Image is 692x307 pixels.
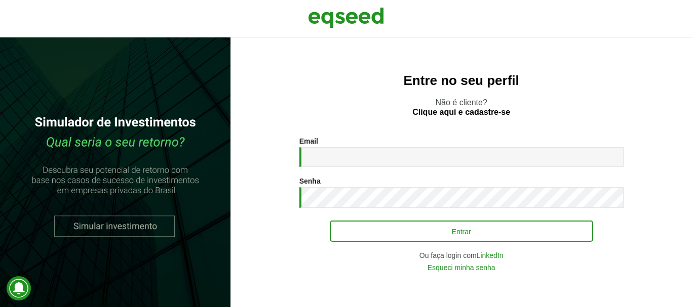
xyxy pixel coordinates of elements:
[477,252,504,259] a: LinkedIn
[251,98,672,117] p: Não é cliente?
[299,138,318,145] label: Email
[330,221,593,242] button: Entrar
[299,252,624,259] div: Ou faça login com
[299,178,321,185] label: Senha
[412,108,510,116] a: Clique aqui e cadastre-se
[251,73,672,88] h2: Entre no seu perfil
[308,5,384,30] img: EqSeed Logo
[428,264,495,271] a: Esqueci minha senha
